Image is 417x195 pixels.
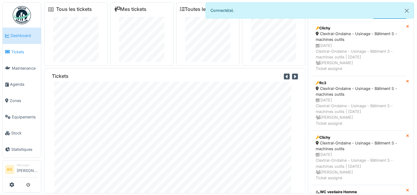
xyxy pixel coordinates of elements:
[316,43,402,72] div: [DATE] Clextral-Ondaine - Usinage - Bâtiment S - machines outils | [DATE] [PERSON_NAME] Ticket as...
[206,2,414,18] div: Connecté(e).
[316,189,402,195] div: WC vestiaire Homme
[316,152,402,181] div: [DATE] Clextral-Ondaine - Usinage - Bâtiment S - machines outils | [DATE] [PERSON_NAME] Ticket as...
[3,125,41,141] a: Stock
[56,6,92,12] a: Tous les tickets
[316,25,402,31] div: Clichy
[5,165,14,174] li: AG
[316,31,402,42] div: Clextral-Ondaine - Usinage - Bâtiment S - machines outils
[11,147,39,152] span: Statistiques
[312,76,406,131] a: Rc3 Clextral-Ondaine - Usinage - Bâtiment S - machines outils [DATE]Clextral-Ondaine - Usinage - ...
[316,140,402,152] div: Clextral-Ondaine - Usinage - Bâtiment S - machines outils
[12,65,39,71] span: Maintenance
[316,97,402,126] div: [DATE] Clextral-Ondaine - Usinage - Bâtiment S - machines outils | [DATE] [PERSON_NAME] Ticket as...
[3,93,41,109] a: Zones
[400,3,414,19] button: Close
[17,163,39,167] div: Manager
[13,6,31,24] img: Badge_color-CXgf-gQk.svg
[312,21,406,76] a: Clichy Clextral-Ondaine - Usinage - Bâtiment S - machines outils [DATE]Clextral-Ondaine - Usinage...
[3,60,41,76] a: Maintenance
[17,163,39,176] li: [PERSON_NAME]
[11,130,39,136] span: Stock
[5,163,39,177] a: AG Manager[PERSON_NAME]
[316,80,402,86] div: Rc3
[114,6,146,12] a: Mes tickets
[180,6,225,12] a: Toutes les tâches
[3,109,41,125] a: Équipements
[52,73,69,79] h6: Tickets
[3,141,41,158] a: Statistiques
[3,76,41,93] a: Agenda
[12,114,39,120] span: Équipements
[3,44,41,60] a: Tickets
[11,49,39,55] span: Tickets
[11,33,39,38] span: Dashboard
[3,28,41,44] a: Dashboard
[10,81,39,87] span: Agenda
[312,131,406,185] a: Clichy Clextral-Ondaine - Usinage - Bâtiment S - machines outils [DATE]Clextral-Ondaine - Usinage...
[10,98,39,104] span: Zones
[316,86,402,97] div: Clextral-Ondaine - Usinage - Bâtiment S - machines outils
[316,135,402,140] div: Clichy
